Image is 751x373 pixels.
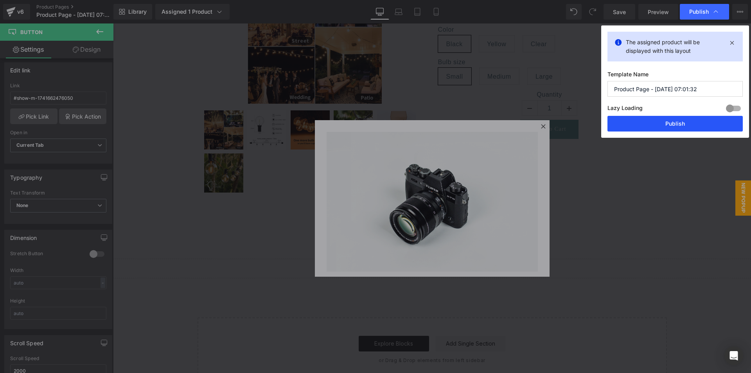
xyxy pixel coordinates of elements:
button: Publish [607,116,743,132]
p: The assigned product will be displayed with this layout [626,38,724,55]
span: New Popup [622,157,638,192]
span: Publish [689,8,709,15]
label: Lazy Loading [607,103,643,116]
label: Template Name [607,71,743,81]
div: Open Intercom Messenger [724,346,743,365]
